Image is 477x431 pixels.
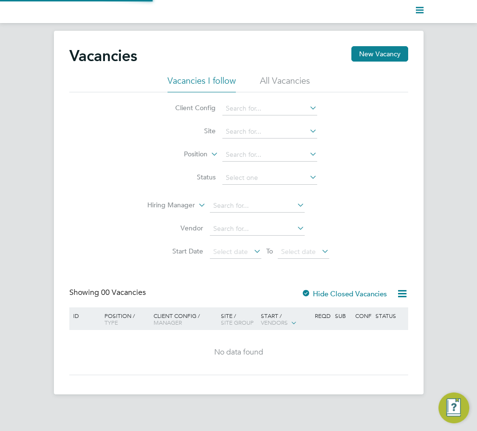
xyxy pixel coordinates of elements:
li: Vacancies I follow [168,75,236,92]
div: Position / [97,307,151,330]
input: Search for... [210,199,305,213]
label: Vendor [148,224,203,232]
button: Engage Resource Center [438,393,469,423]
label: Hiring Manager [140,201,195,210]
button: New Vacancy [351,46,408,62]
span: Manager [154,318,182,326]
input: Search for... [222,125,317,139]
span: Select date [213,247,248,256]
label: Position [152,150,207,159]
span: Vendors [261,318,288,326]
li: All Vacancies [260,75,310,92]
div: Start / [258,307,312,331]
span: Site Group [221,318,254,326]
div: ID [71,307,98,324]
span: To [263,245,276,257]
input: Search for... [210,222,305,236]
input: Search for... [222,102,317,115]
label: Start Date [148,247,203,255]
label: Hide Closed Vacancies [301,289,387,298]
input: Select one [222,171,317,185]
span: Type [104,318,118,326]
div: Showing [69,288,148,298]
div: Sub [333,307,353,324]
div: Site / [219,307,259,330]
span: 00 Vacancies [101,288,146,297]
div: Client Config / [151,307,219,330]
label: Status [160,173,216,181]
div: Status [373,307,407,324]
span: Select date [281,247,316,256]
label: Client Config [160,103,216,112]
h2: Vacancies [69,46,137,65]
div: Reqd [312,307,333,324]
div: No data found [71,347,407,357]
label: Site [160,127,216,135]
input: Search for... [222,148,317,162]
div: Conf [353,307,373,324]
